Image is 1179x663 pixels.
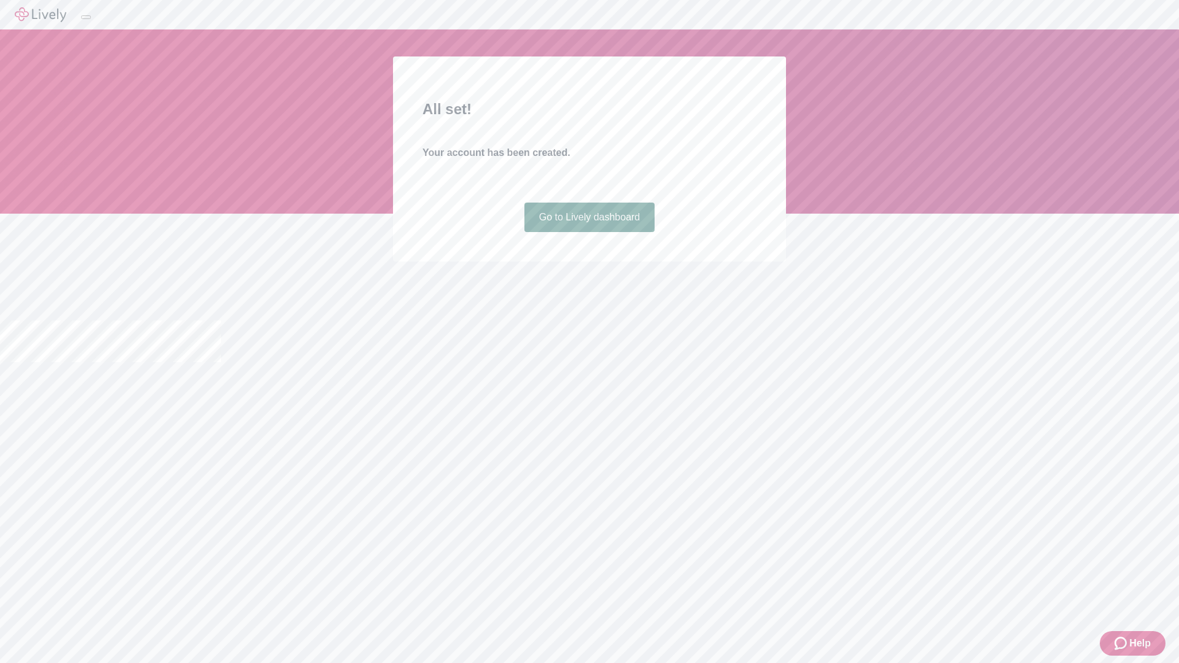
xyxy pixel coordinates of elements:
[524,203,655,232] a: Go to Lively dashboard
[1100,631,1165,656] button: Zendesk support iconHelp
[15,7,66,22] img: Lively
[81,15,91,19] button: Log out
[422,145,757,160] h4: Your account has been created.
[1129,636,1151,651] span: Help
[1115,636,1129,651] svg: Zendesk support icon
[422,98,757,120] h2: All set!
